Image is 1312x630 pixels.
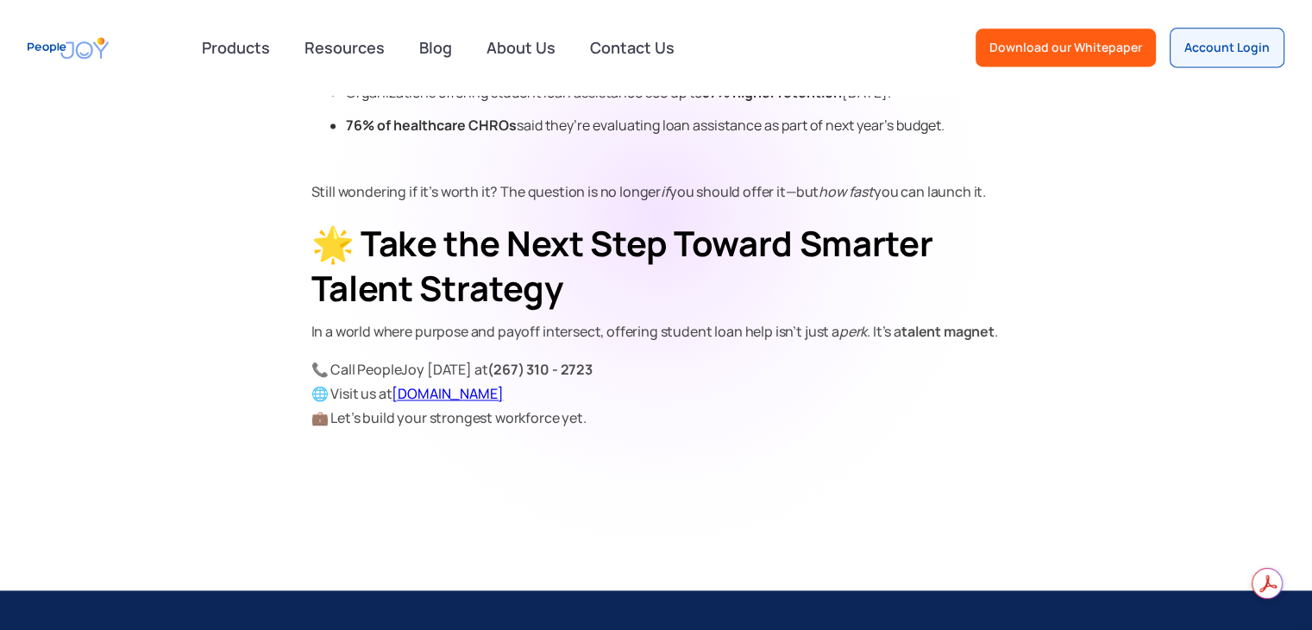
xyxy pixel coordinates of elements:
a: Account Login [1170,28,1284,67]
a: Download our Whitepaper [976,28,1156,66]
p: In a world where purpose and payoff intersect, offering student loan help isn’t just a . It’s a . [311,319,1001,343]
li: said they’re evaluating loan assistance as part of next year’s budget. [346,112,1001,164]
a: Contact Us [580,28,685,66]
p: Still wondering if it’s worth it? The question is no longer you should offer it—but you can launc... [311,180,1001,204]
div: Account Login [1184,39,1270,56]
div: Download our Whitepaper [989,39,1142,56]
a: Blog [409,28,462,66]
a: home [28,28,109,67]
strong: 76% of healthcare CHROs [346,116,517,135]
em: how fast [819,182,874,201]
strong: 🌟 Take the Next Step Toward Smarter Talent Strategy [311,219,933,312]
a: Resources [294,28,395,66]
em: perk [839,322,867,341]
div: Products [191,30,280,65]
strong: talent magnet [901,322,995,341]
strong: (267) 310 - 2723 [487,360,592,379]
a: [DOMAIN_NAME] [392,384,503,403]
em: if [661,182,669,201]
a: About Us [476,28,566,66]
p: 📞 Call PeopleJoy [DATE] at 🌐 Visit us at 💼 Let’s build your strongest workforce yet. [311,357,1001,430]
